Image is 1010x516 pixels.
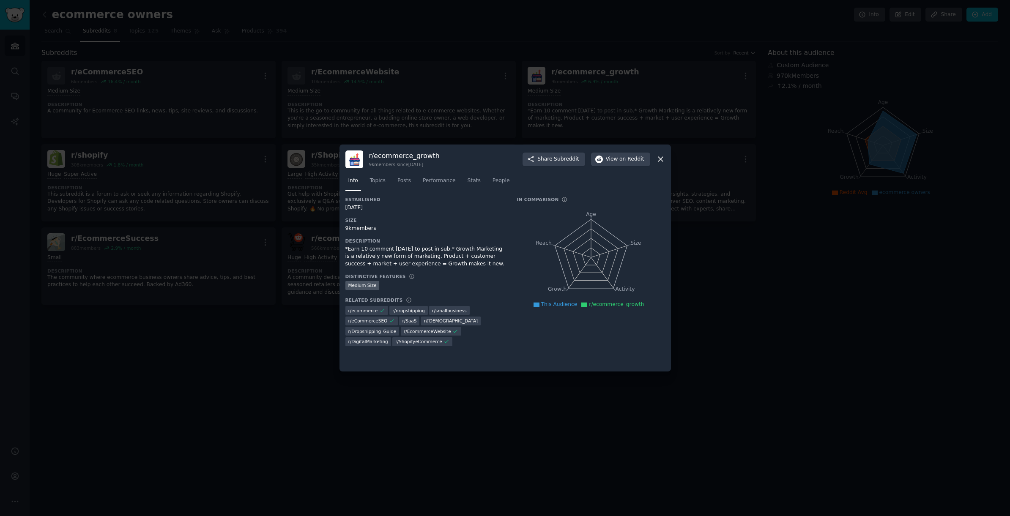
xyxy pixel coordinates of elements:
span: on Reddit [619,156,644,163]
span: r/ smallbusiness [432,308,467,314]
a: Stats [465,174,484,191]
span: This Audience [541,301,578,307]
img: ecommerce_growth [345,150,363,168]
h3: In Comparison [517,197,559,202]
div: Medium Size [345,281,380,290]
h3: Description [345,238,505,244]
h3: Established [345,197,505,202]
tspan: Size [630,240,641,246]
span: Posts [397,177,411,185]
button: ShareSubreddit [523,153,585,166]
div: *Earn 10 comment [DATE] to post in sub.* Growth Marketing is a relatively new form of marketing. ... [345,246,505,268]
span: Info [348,177,358,185]
span: Subreddit [554,156,579,163]
h3: r/ ecommerce_growth [369,151,440,160]
tspan: Age [586,211,596,217]
span: Topics [370,177,386,185]
span: People [493,177,510,185]
h3: Size [345,217,505,223]
span: r/ [DEMOGRAPHIC_DATA] [424,318,478,324]
a: Info [345,174,361,191]
a: Performance [420,174,459,191]
span: r/ SaaS [402,318,416,324]
span: View [606,156,644,163]
span: r/ecommerce_growth [589,301,644,307]
h3: Related Subreddits [345,297,403,303]
span: r/ Dropshipping_Guide [348,328,397,334]
a: Topics [367,174,389,191]
span: r/ ecommerce [348,308,378,314]
div: [DATE] [345,204,505,212]
tspan: Reach [536,240,552,246]
span: Performance [423,177,456,185]
div: 9k members [345,225,505,232]
tspan: Growth [548,286,567,292]
a: People [490,174,513,191]
a: Posts [394,174,414,191]
span: Share [537,156,579,163]
span: r/ EcommerceWebsite [404,328,451,334]
span: r/ ShopifyeCommerce [395,339,442,344]
div: 9k members since [DATE] [369,161,440,167]
h3: Distinctive Features [345,273,406,279]
span: r/ DigitalMarketing [348,339,388,344]
button: Viewon Reddit [591,153,650,166]
tspan: Activity [615,286,635,292]
span: r/ dropshipping [392,308,424,314]
span: Stats [468,177,481,185]
span: r/ eCommerceSEO [348,318,388,324]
